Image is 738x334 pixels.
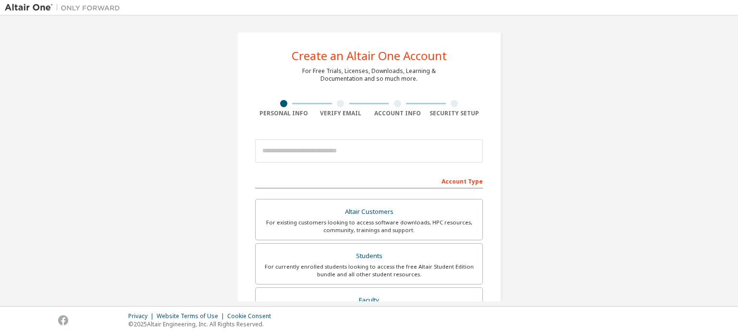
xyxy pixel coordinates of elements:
[261,249,477,263] div: Students
[128,312,157,320] div: Privacy
[302,67,436,83] div: For Free Trials, Licenses, Downloads, Learning & Documentation and so much more.
[261,294,477,307] div: Faculty
[261,263,477,278] div: For currently enrolled students looking to access the free Altair Student Edition bundle and all ...
[255,173,483,188] div: Account Type
[369,110,426,117] div: Account Info
[58,315,68,325] img: facebook.svg
[255,110,312,117] div: Personal Info
[5,3,125,12] img: Altair One
[426,110,483,117] div: Security Setup
[312,110,369,117] div: Verify Email
[261,205,477,219] div: Altair Customers
[157,312,227,320] div: Website Terms of Use
[292,50,447,62] div: Create an Altair One Account
[227,312,277,320] div: Cookie Consent
[128,320,277,328] p: © 2025 Altair Engineering, Inc. All Rights Reserved.
[261,219,477,234] div: For existing customers looking to access software downloads, HPC resources, community, trainings ...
